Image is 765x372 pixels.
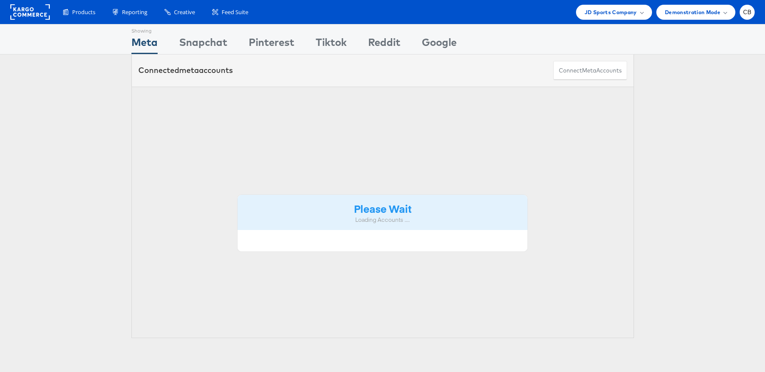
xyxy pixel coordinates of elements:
strong: Please Wait [354,201,411,215]
span: JD Sports Company [585,8,637,17]
span: Demonstration Mode [665,8,720,17]
span: meta [179,65,199,75]
div: Reddit [368,35,400,54]
div: Connected accounts [138,65,233,76]
div: Meta [131,35,158,54]
div: Tiktok [316,35,347,54]
span: Reporting [122,8,147,16]
div: Showing [131,24,158,35]
span: Feed Suite [222,8,248,16]
div: Snapchat [179,35,227,54]
span: Products [72,8,95,16]
div: Pinterest [249,35,294,54]
div: Google [422,35,457,54]
span: CB [743,9,752,15]
span: meta [582,67,596,75]
button: ConnectmetaAccounts [553,61,627,80]
div: Loading Accounts .... [244,216,521,224]
span: Creative [174,8,195,16]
